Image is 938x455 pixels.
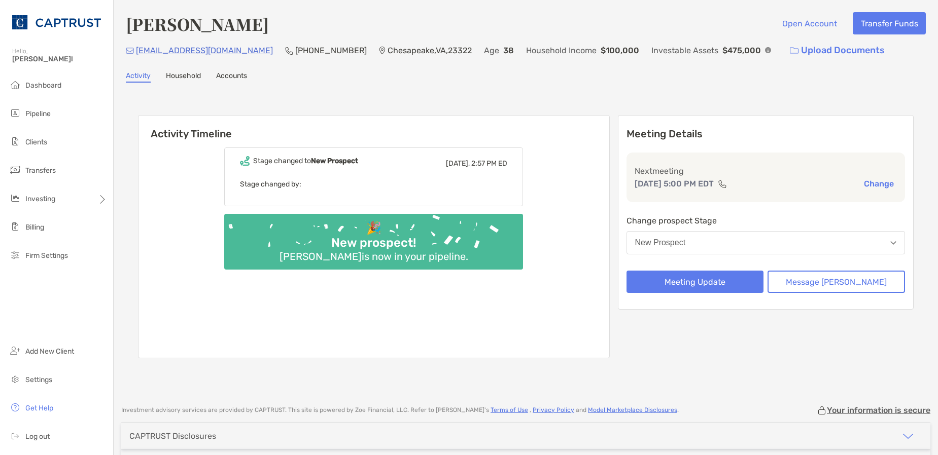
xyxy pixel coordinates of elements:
p: Investment advisory services are provided by CAPTRUST . This site is powered by Zoe Financial, LL... [121,406,679,414]
img: firm-settings icon [9,249,21,261]
button: Meeting Update [627,271,764,293]
span: Firm Settings [25,251,68,260]
img: transfers icon [9,164,21,176]
div: Stage changed to [253,157,358,165]
p: Your information is secure [827,405,930,415]
img: billing icon [9,220,21,233]
img: communication type [718,180,727,188]
img: logout icon [9,430,21,442]
span: Add New Client [25,347,74,356]
img: investing icon [9,192,21,204]
p: Investable Assets [651,44,718,57]
p: $475,000 [722,44,761,57]
p: Meeting Details [627,128,906,140]
h4: [PERSON_NAME] [126,12,269,35]
span: [DATE], [446,159,470,168]
p: [DATE] 5:00 PM EDT [635,177,714,190]
img: Phone Icon [285,47,293,55]
button: Message [PERSON_NAME] [768,271,905,293]
b: New Prospect [311,157,358,165]
p: Household Income [526,44,597,57]
span: Investing [25,195,55,203]
span: Billing [25,223,44,232]
span: Dashboard [25,81,61,90]
div: [PERSON_NAME] is now in your pipeline. [275,250,472,262]
button: Open Account [774,12,845,34]
p: Age [484,44,499,57]
a: Upload Documents [783,40,891,61]
img: Location Icon [379,47,386,55]
img: dashboard icon [9,79,21,91]
p: [EMAIL_ADDRESS][DOMAIN_NAME] [136,44,273,57]
img: Info Icon [765,47,771,53]
img: Email Icon [126,48,134,54]
img: add_new_client icon [9,345,21,357]
div: New prospect! [327,236,420,250]
img: pipeline icon [9,107,21,119]
img: get-help icon [9,401,21,413]
img: button icon [790,47,798,54]
a: Activity [126,71,151,83]
button: New Prospect [627,231,906,254]
p: Change prospect Stage [627,214,906,227]
a: Model Marketplace Disclosures [588,406,677,413]
span: Log out [25,432,50,441]
img: CAPTRUST Logo [12,4,101,41]
p: Next meeting [635,165,897,177]
p: Chesapeake , VA , 23322 [388,44,472,57]
span: Clients [25,138,47,146]
span: Transfers [25,166,56,175]
div: 🎉 [362,221,386,236]
a: Terms of Use [491,406,528,413]
p: Stage changed by: [240,178,507,191]
p: [PHONE_NUMBER] [295,44,367,57]
p: $100,000 [601,44,639,57]
img: clients icon [9,135,21,147]
img: settings icon [9,373,21,385]
a: Accounts [216,71,247,83]
span: Pipeline [25,109,51,118]
a: Privacy Policy [533,406,574,413]
span: Settings [25,375,52,384]
div: New Prospect [635,238,686,247]
img: Event icon [240,156,250,166]
span: Get Help [25,404,53,412]
h6: Activity Timeline [138,116,609,140]
div: CAPTRUST Disclosures [129,431,216,441]
img: Confetti [224,214,523,261]
span: 2:57 PM ED [471,159,507,168]
img: Open dropdown arrow [890,241,896,245]
span: [PERSON_NAME]! [12,55,107,63]
a: Household [166,71,201,83]
button: Change [861,178,897,189]
button: Transfer Funds [853,12,926,34]
img: icon arrow [902,430,914,442]
p: 38 [503,44,514,57]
